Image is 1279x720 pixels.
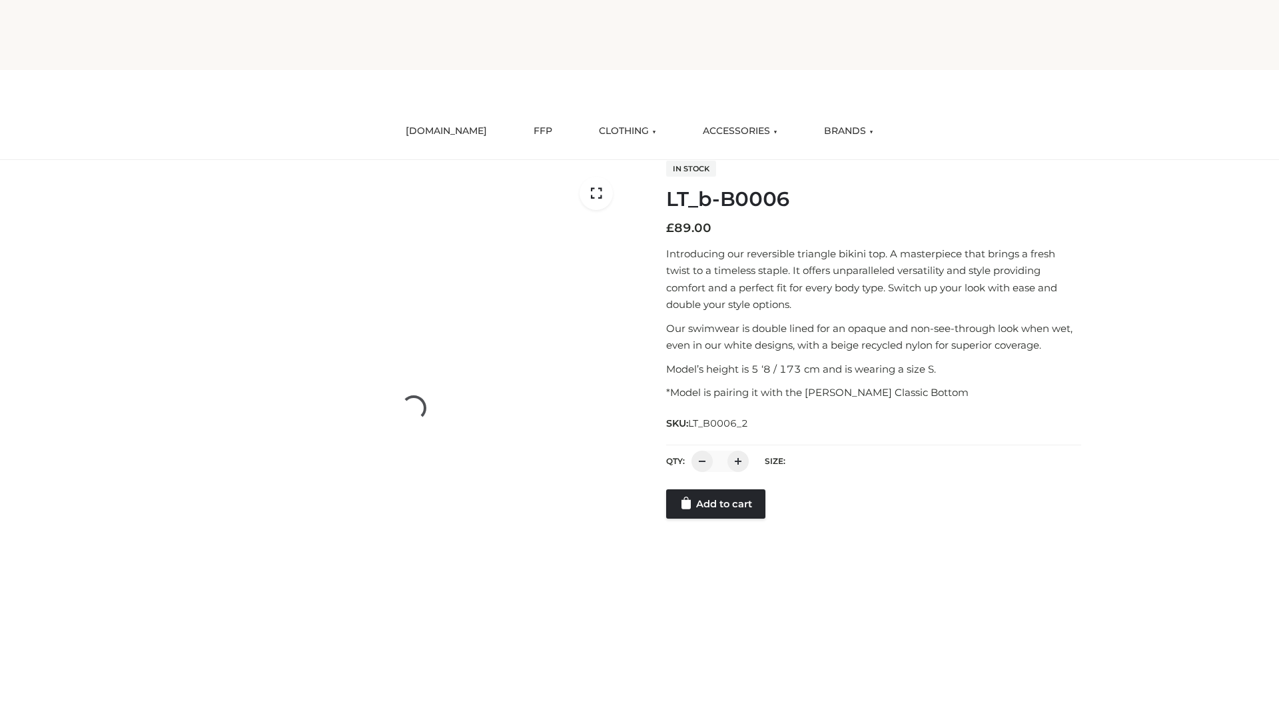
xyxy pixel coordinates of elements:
p: Our swimwear is double lined for an opaque and non-see-through look when wet, even in our white d... [666,320,1081,354]
a: BRANDS [814,117,883,146]
a: Add to cart [666,489,765,519]
span: SKU: [666,415,749,431]
label: Size: [765,456,785,466]
label: QTY: [666,456,685,466]
span: LT_B0006_2 [688,417,748,429]
a: FFP [524,117,562,146]
p: *Model is pairing it with the [PERSON_NAME] Classic Bottom [666,384,1081,401]
a: ACCESSORIES [693,117,787,146]
a: [DOMAIN_NAME] [396,117,497,146]
a: CLOTHING [589,117,666,146]
span: £ [666,221,674,235]
p: Introducing our reversible triangle bikini top. A masterpiece that brings a fresh twist to a time... [666,245,1081,313]
bdi: 89.00 [666,221,711,235]
p: Model’s height is 5 ‘8 / 173 cm and is wearing a size S. [666,361,1081,378]
h1: LT_b-B0006 [666,187,1081,211]
span: In stock [666,161,716,177]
